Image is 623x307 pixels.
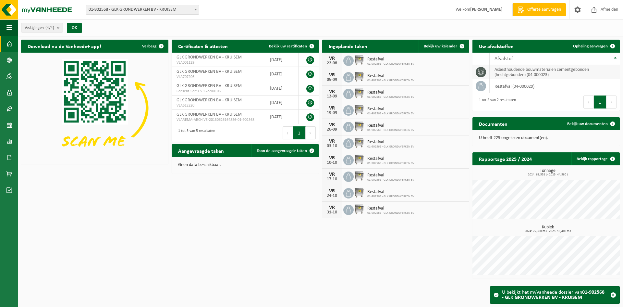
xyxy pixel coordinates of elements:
[354,204,365,215] img: WB-1100-GAL-GY-02
[567,122,608,126] span: Bekijk uw documenten
[265,110,299,124] td: [DATE]
[264,40,318,53] a: Bekijk uw certificaten
[325,210,338,215] div: 31-10
[562,117,619,130] a: Bekijk uw documenten
[367,161,414,165] span: 01-902568 - GLK GRONDWERKEN BV
[172,144,230,157] h2: Aangevraagde taken
[86,5,199,14] span: 01-902568 - GLK GRONDWERKEN BV - KRUISEM
[367,90,414,95] span: Restafval
[479,136,613,140] p: U heeft 229 ongelezen document(en).
[367,145,414,149] span: 01-902568 - GLK GRONDWERKEN BV
[354,55,365,66] img: WB-1100-GAL-GY-02
[325,56,338,61] div: VR
[257,149,307,153] span: Toon de aangevraagde taken
[325,155,338,160] div: VR
[354,187,365,198] img: WB-1100-GAL-GY-02
[583,96,594,109] button: Previous
[526,6,563,13] span: Offerte aanvragen
[502,290,605,300] strong: 01-902568 - GLK GRONDWERKEN BV - KRUISEM
[172,40,234,52] h2: Certificaten & attesten
[476,173,620,176] span: 2024: 81,552 t - 2025: 44,580 t
[265,81,299,96] td: [DATE]
[419,40,469,53] a: Bekijk uw kalender
[25,23,54,33] span: Vestigingen
[178,163,312,167] p: Geen data beschikbaar.
[177,74,260,80] span: VLA707206
[325,160,338,165] div: 10-10
[354,104,365,115] img: WB-1100-GAL-GY-02
[177,117,260,122] span: VLAREMA-ARCHIVE-20130626164856-01-902568
[502,287,607,303] div: U bekijkt het myVanheede dossier van
[265,96,299,110] td: [DATE]
[325,106,338,111] div: VR
[571,152,619,165] a: Bekijk rapportage
[177,83,242,88] span: GLK GRONDWERKEN BV - KRUISEM
[269,44,307,48] span: Bekijk uw certificaten
[367,95,414,99] span: 01-902568 - GLK GRONDWERKEN BV
[490,65,620,79] td: asbesthoudende bouwmaterialen cementgebonden (hechtgebonden) (04-000023)
[594,96,606,109] button: 1
[367,178,414,182] span: 01-902568 - GLK GRONDWERKEN BV
[251,144,318,157] a: Toon de aangevraagde taken
[325,78,338,82] div: 05-09
[325,94,338,99] div: 12-09
[367,62,414,66] span: 01-902568 - GLK GRONDWERKEN BV
[470,7,503,12] strong: [PERSON_NAME]
[472,117,514,130] h2: Documenten
[177,103,260,108] span: VLA612220
[472,152,538,165] h2: Rapportage 2025 / 2024
[177,60,260,65] span: VLA001129
[283,126,293,139] button: Previous
[325,89,338,94] div: VR
[325,122,338,127] div: VR
[293,126,306,139] button: 1
[573,44,608,48] span: Ophaling aanvragen
[354,88,365,99] img: WB-1100-GAL-GY-02
[322,40,374,52] h2: Ingeplande taken
[424,44,457,48] span: Bekijk uw kalender
[367,73,414,79] span: Restafval
[67,23,82,33] button: OK
[367,57,414,62] span: Restafval
[177,98,242,103] span: GLK GRONDWERKEN BV - KRUISEM
[367,128,414,132] span: 01-902568 - GLK GRONDWERKEN BV
[325,139,338,144] div: VR
[367,123,414,128] span: Restafval
[367,140,414,145] span: Restafval
[45,26,54,30] count: (4/4)
[354,121,365,132] img: WB-1100-GAL-GY-02
[476,230,620,233] span: 2024: 25,300 m3 - 2025: 15,400 m3
[325,188,338,194] div: VR
[325,172,338,177] div: VR
[177,112,242,117] span: GLK GRONDWERKEN BV - KRUISEM
[265,53,299,67] td: [DATE]
[325,72,338,78] div: VR
[476,95,516,109] div: 1 tot 2 van 2 resultaten
[21,23,63,32] button: Vestigingen(4/4)
[354,171,365,182] img: WB-1100-GAL-GY-02
[568,40,619,53] a: Ophaling aanvragen
[367,173,414,178] span: Restafval
[367,189,414,195] span: Restafval
[21,53,168,163] img: Download de VHEPlus App
[476,225,620,233] h3: Kubiek
[512,3,566,16] a: Offerte aanvragen
[177,55,242,60] span: GLK GRONDWERKEN BV - KRUISEM
[137,40,168,53] button: Verberg
[472,40,520,52] h2: Uw afvalstoffen
[354,71,365,82] img: WB-1100-GAL-GY-02
[142,44,156,48] span: Verberg
[325,177,338,182] div: 17-10
[21,40,108,52] h2: Download nu de Vanheede+ app!
[86,5,199,15] span: 01-902568 - GLK GRONDWERKEN BV - KRUISEM
[367,112,414,116] span: 01-902568 - GLK GRONDWERKEN BV
[175,126,215,140] div: 1 tot 5 van 5 resultaten
[177,69,242,74] span: GLK GRONDWERKEN BV - KRUISEM
[495,56,513,61] span: Afvalstof
[325,61,338,66] div: 22-08
[367,206,414,211] span: Restafval
[476,169,620,176] h3: Tonnage
[606,96,617,109] button: Next
[490,79,620,93] td: restafval (04-000029)
[367,211,414,215] span: 01-902568 - GLK GRONDWERKEN BV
